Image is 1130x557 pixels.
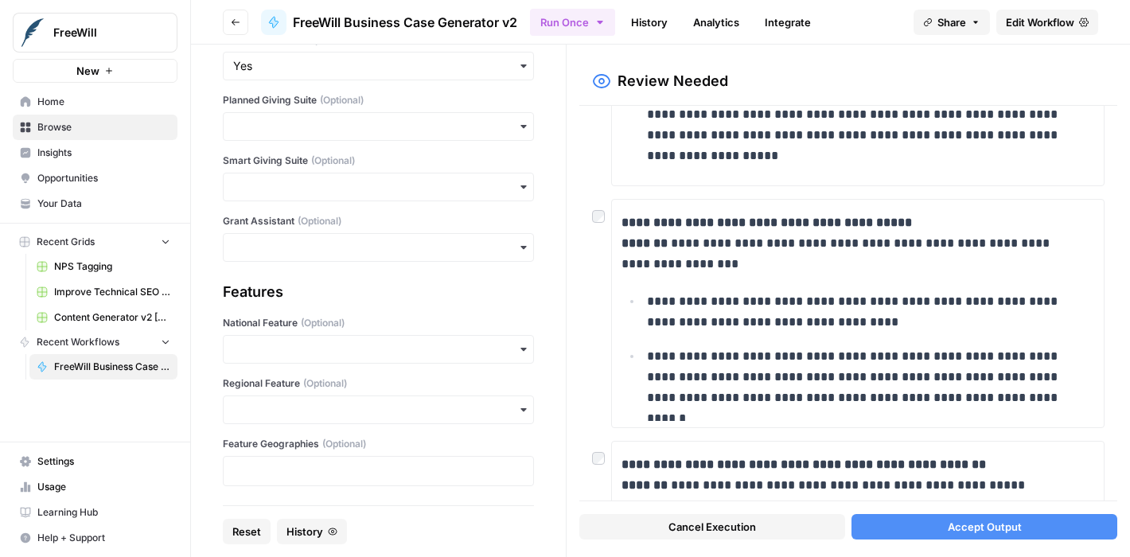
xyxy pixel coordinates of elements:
button: Recent Grids [13,230,177,254]
span: Usage [37,480,170,494]
span: New [76,63,99,79]
span: (Optional) [303,376,347,391]
label: Grant Assistant [223,214,534,228]
a: Settings [13,449,177,474]
span: Accept Output [948,519,1022,535]
label: Smart Giving Suite [223,154,534,168]
span: History [286,524,323,539]
a: Analytics [684,10,749,35]
span: Insights [37,146,170,160]
span: Help + Support [37,531,170,545]
span: (Optional) [311,154,355,168]
a: NPS Tagging [29,254,177,279]
span: Your Data [37,197,170,211]
a: Integrate [755,10,820,35]
span: Learning Hub [37,505,170,520]
button: Help + Support [13,525,177,551]
span: Recent Grids [37,235,95,249]
label: National Feature [223,316,534,330]
span: Reset [232,524,261,539]
span: Settings [37,454,170,469]
button: History [277,519,347,544]
span: (Optional) [301,316,345,330]
span: (Optional) [320,93,364,107]
span: Recent Workflows [37,335,119,349]
a: Browse [13,115,177,140]
a: Opportunities [13,166,177,191]
img: FreeWill Logo [18,18,47,47]
span: FreeWill [53,25,150,41]
label: Feature Geographies [223,437,534,451]
label: Regional Feature [223,376,534,391]
button: Share [914,10,990,35]
a: Improve Technical SEO for Page [29,279,177,305]
div: Features [223,281,534,303]
span: FreeWill Business Case Generator v2 [293,13,517,32]
span: Cancel Execution [668,519,756,535]
a: Content Generator v2 [DRAFT] Test [29,305,177,330]
button: Run Once [530,9,615,36]
span: Browse [37,120,170,134]
span: FreeWill Business Case Generator v2 [54,360,170,374]
button: Reset [223,519,271,544]
button: Cancel Execution [579,514,845,539]
span: Home [37,95,170,109]
a: History [621,10,677,35]
button: Recent Workflows [13,330,177,354]
label: Planned Giving Suite [223,93,534,107]
span: Improve Technical SEO for Page [54,285,170,299]
span: Opportunities [37,171,170,185]
button: Accept Output [851,514,1117,539]
a: Learning Hub [13,500,177,525]
span: Share [937,14,966,30]
a: Edit Workflow [996,10,1098,35]
a: FreeWill Business Case Generator v2 [261,10,517,35]
a: Insights [13,140,177,166]
span: Content Generator v2 [DRAFT] Test [54,310,170,325]
span: NPS Tagging [54,259,170,274]
span: (Optional) [322,437,366,451]
span: Edit Workflow [1006,14,1074,30]
a: FreeWill Business Case Generator v2 [29,354,177,380]
span: (Optional) [298,214,341,228]
h2: Review Needed [618,70,728,92]
button: Workspace: FreeWill [13,13,177,53]
a: Home [13,89,177,115]
input: Yes [233,58,524,74]
a: Your Data [13,191,177,216]
a: Usage [13,474,177,500]
button: New [13,59,177,83]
